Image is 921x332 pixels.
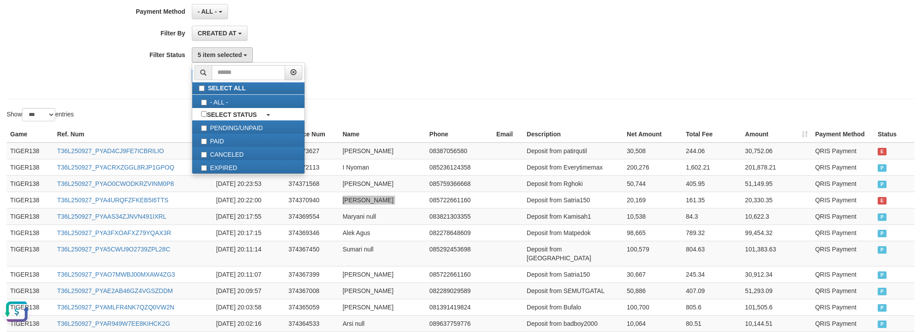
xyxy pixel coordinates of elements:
th: Name [339,126,426,143]
td: 081391419824 [426,299,493,315]
td: QRIS Payment [811,315,874,332]
td: Deposit from Rghoki [523,175,623,192]
td: TIGER138 [7,175,53,192]
input: EXPIRED [201,165,207,171]
th: Net Amount [623,126,682,143]
label: PAID [192,134,304,147]
td: 244.06 [682,143,742,159]
td: QRIS Payment [811,192,874,208]
button: 5 item selected [192,47,253,62]
td: 10,622.3 [742,208,812,224]
td: 80.51 [682,315,742,332]
span: EXPIRED [878,197,887,205]
td: Deposit from badboy2000 [523,315,623,332]
a: T36L250927_PYAE2AB46GZ4VGSZDDM [57,287,173,294]
td: 50,744 [623,175,682,192]
td: [PERSON_NAME] [339,143,426,159]
td: QRIS Payment [811,224,874,241]
td: TIGER138 [7,192,53,208]
td: 083821303355 [426,208,493,224]
span: PAID [878,164,887,172]
td: 082278648609 [426,224,493,241]
td: Sumari null [339,241,426,266]
th: Total Fee [682,126,742,143]
td: 101,383.63 [742,241,812,266]
td: 20,169 [623,192,682,208]
td: Deposit from Satria150 [523,192,623,208]
td: TIGER138 [7,208,53,224]
th: Ref. Num [53,126,213,143]
td: 08387056580 [426,143,493,159]
td: 374371568 [285,175,339,192]
td: [DATE] 20:23:53 [213,175,285,192]
td: 30,508 [623,143,682,159]
th: Invoice Num [285,126,339,143]
td: 085722661160 [426,192,493,208]
th: Email [493,126,523,143]
td: 100,579 [623,241,682,266]
td: [DATE] 20:02:16 [213,315,285,332]
button: CREATED AT [192,26,247,41]
span: PAID [878,304,887,312]
td: 101,505.6 [742,299,812,315]
td: 201,878.21 [742,159,812,175]
span: PAID [878,320,887,328]
td: 200,276 [623,159,682,175]
td: 407.09 [682,282,742,299]
input: PENDING/UNPAID [201,125,207,131]
td: [PERSON_NAME] [339,299,426,315]
td: TIGER138 [7,282,53,299]
td: Deposit from Bufalo [523,299,623,315]
td: Deposit from Satria150 [523,266,623,282]
td: [DATE] 20:17:55 [213,208,285,224]
td: TIGER138 [7,224,53,241]
td: 804.63 [682,241,742,266]
th: Game [7,126,53,143]
td: 374370940 [285,192,339,208]
td: 805.6 [682,299,742,315]
a: T36L250927_PYAAS34ZJNVN491IXRL [57,213,166,220]
td: 374365059 [285,299,339,315]
a: T36L250927_PYA5CWU9O2739ZPL28C [57,246,170,253]
td: 789.32 [682,224,742,241]
td: 374369346 [285,224,339,241]
td: 374367399 [285,266,339,282]
td: Deposit from [GEOGRAPHIC_DATA] [523,241,623,266]
td: Deposit from Matpedok [523,224,623,241]
a: T36L250927_PYAO0CWODKRZVINM0P8 [57,180,174,187]
td: 30,667 [623,266,682,282]
select: Showentries [22,108,55,121]
td: QRIS Payment [811,175,874,192]
span: PAID [878,246,887,254]
td: 51,149.95 [742,175,812,192]
td: 98,665 [623,224,682,241]
a: T36L250927_PYAR949W7EE8KIHCK2G [57,320,170,327]
a: T36L250927_PYAMLFR4NK7QZQ0VW2N [57,304,174,311]
td: TIGER138 [7,159,53,175]
a: T36L250927_PYACRXZGGL8RJP1GPOQ [57,164,174,171]
td: TIGER138 [7,143,53,159]
td: [DATE] 20:09:57 [213,282,285,299]
td: QRIS Payment [811,299,874,315]
td: TIGER138 [7,266,53,282]
span: CREATED AT [198,30,236,37]
td: Deposit from SEMUTGATAL [523,282,623,299]
label: - ALL - [192,95,304,108]
td: [DATE] 20:17:15 [213,224,285,241]
td: 1,602.21 [682,159,742,175]
td: [PERSON_NAME] [339,192,426,208]
button: Open LiveChat chat widget [4,4,30,30]
span: PAID [878,271,887,279]
label: CANCELED [192,147,304,160]
td: 085722661160 [426,266,493,282]
td: 84.3 [682,208,742,224]
input: - ALL - [201,100,207,105]
td: 089637759776 [426,315,493,332]
td: 085236124358 [426,159,493,175]
td: [PERSON_NAME] [339,266,426,282]
input: SELECT ALL [199,85,205,91]
label: PENDING/UNPAID [192,120,304,134]
th: Description [523,126,623,143]
input: SELECT STATUS [201,111,207,117]
td: 405.95 [682,175,742,192]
